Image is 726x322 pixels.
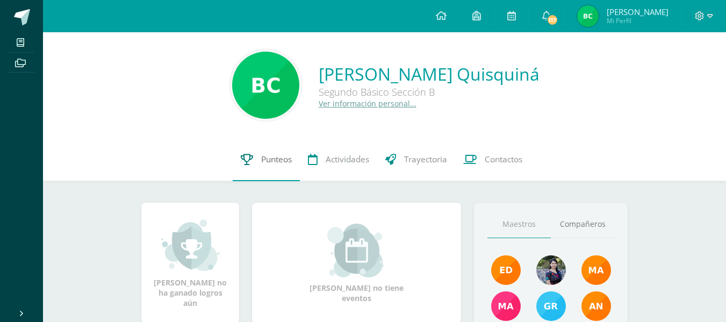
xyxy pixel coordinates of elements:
img: 7766054b1332a6085c7723d22614d631.png [491,291,521,321]
img: achievement_small.png [161,218,220,272]
span: Contactos [485,154,522,165]
img: b7ce7144501556953be3fc0a459761b8.png [536,291,566,321]
a: [PERSON_NAME] Quisquiná [319,62,540,85]
div: [PERSON_NAME] no tiene eventos [303,224,411,303]
a: Maestros [487,211,551,238]
img: 560278503d4ca08c21e9c7cd40ba0529.png [581,255,611,285]
a: Actividades [300,138,377,181]
img: 9b17679b4520195df407efdfd7b84603.png [536,255,566,285]
img: 227e1e6d78ce3c9f040db8f4a116e2a7.png [232,52,299,119]
a: Contactos [455,138,530,181]
img: 5591b9f513bb958737f9dbcc00247f53.png [577,5,599,27]
span: [PERSON_NAME] [607,6,669,17]
div: Segundo Básico Sección B [319,85,540,98]
span: 117 [547,14,558,26]
img: event_small.png [327,224,386,277]
img: f40e456500941b1b33f0807dd74ea5cf.png [491,255,521,285]
a: Ver información personal... [319,98,416,109]
a: Compañeros [551,211,614,238]
div: [PERSON_NAME] no ha ganado logros aún [152,218,228,308]
span: Trayectoria [404,154,447,165]
span: Mi Perfil [607,16,669,25]
span: Punteos [261,154,292,165]
a: Trayectoria [377,138,455,181]
a: Punteos [233,138,300,181]
img: a348d660b2b29c2c864a8732de45c20a.png [581,291,611,321]
span: Actividades [326,154,369,165]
